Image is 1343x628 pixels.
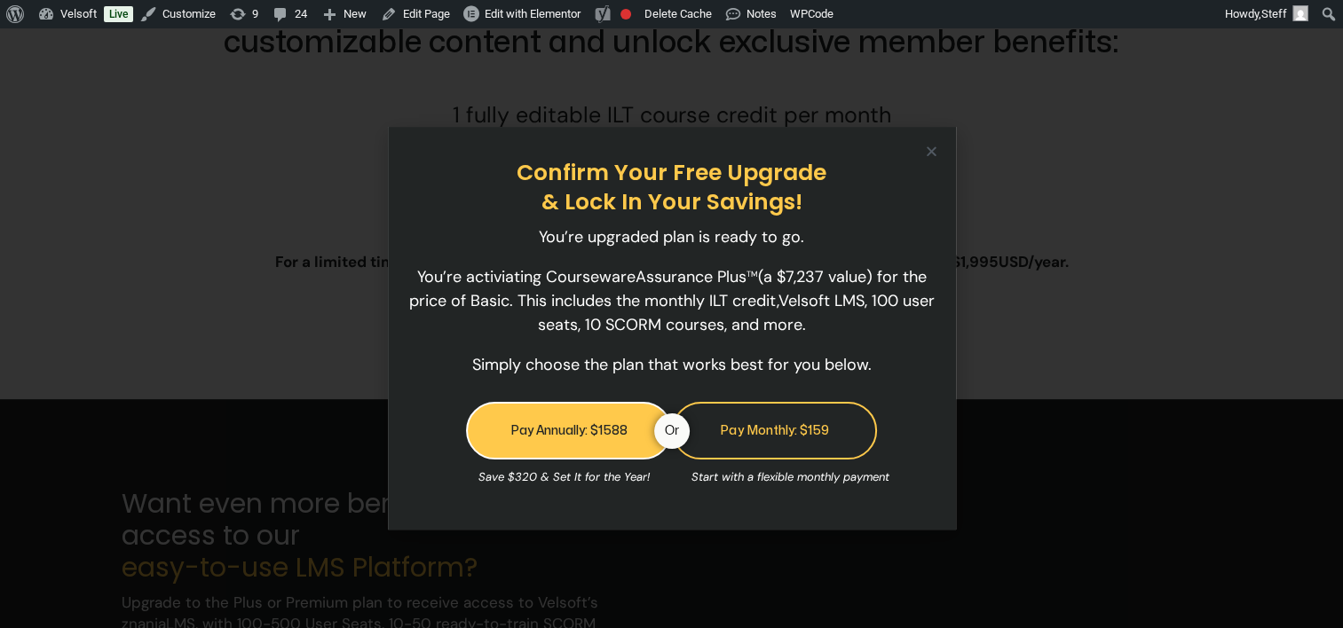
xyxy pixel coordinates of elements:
[401,353,943,377] p: Simply choose the plan that works best for you below.
[401,225,943,249] p: You’re upgraded plan is ready to go.
[691,468,943,486] p: Start with a flexible monthly payment
[747,269,758,279] span: TM
[672,402,878,459] a: Pay Monthly: $159
[401,468,650,486] p: Save $320 & Set It for the Year!
[925,145,938,158] a: Close
[401,159,943,216] h2: Confirm Your Free Upgrade & Lock In Your Savings!
[485,7,581,20] span: Edit with Elementor
[620,9,631,20] div: Needs improvement
[466,402,672,459] a: Pay Annually: $1588
[654,413,690,449] span: Or
[1261,7,1287,20] span: Steff
[104,6,133,22] a: Live
[401,265,943,337] p: You’re activiating CoursewareAssurance Plus (a $7,237 value) for the price of Basic. This include...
